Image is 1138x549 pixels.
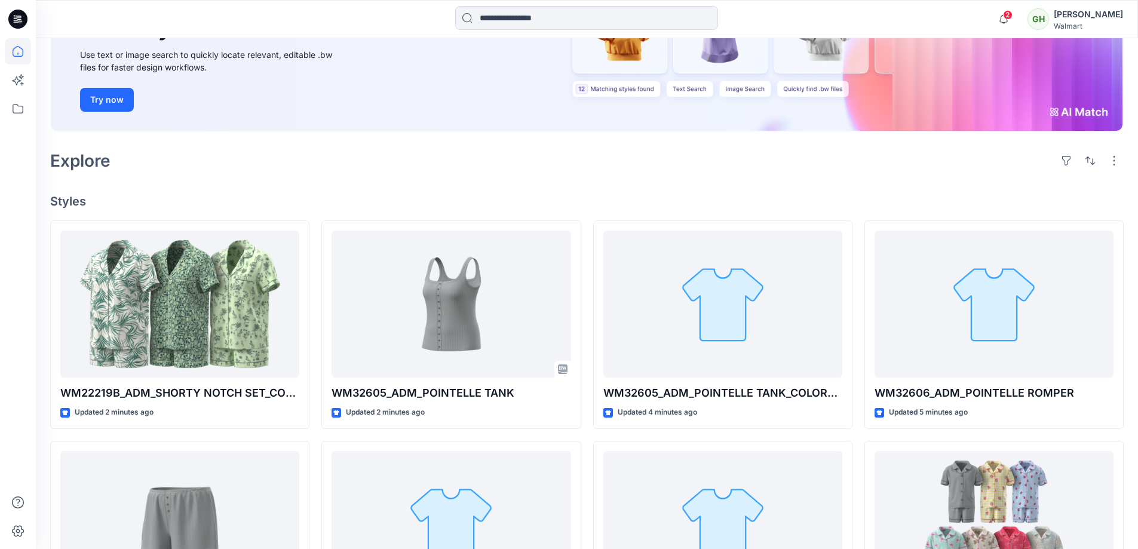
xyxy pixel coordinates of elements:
p: Updated 5 minutes ago [889,406,968,419]
a: WM32605_ADM_POINTELLE TANK_COLORWAY [603,231,842,378]
div: Walmart [1054,22,1123,30]
div: [PERSON_NAME] [1054,7,1123,22]
a: WM22219B_ADM_SHORTY NOTCH SET_COLORWAY [60,231,299,378]
a: WM32605_ADM_POINTELLE TANK [332,231,570,378]
p: WM32605_ADM_POINTELLE TANK [332,385,570,401]
p: Updated 4 minutes ago [618,406,697,419]
div: GH [1027,8,1049,30]
p: Updated 2 minutes ago [75,406,154,419]
span: 2 [1003,10,1013,20]
h2: Explore [50,151,111,170]
p: WM32605_ADM_POINTELLE TANK_COLORWAY [603,385,842,401]
button: Try now [80,88,134,112]
p: WM22219B_ADM_SHORTY NOTCH SET_COLORWAY [60,385,299,401]
p: Updated 2 minutes ago [346,406,425,419]
h4: Styles [50,194,1124,208]
a: WM32606_ADM_POINTELLE ROMPER [875,231,1114,378]
div: Use text or image search to quickly locate relevant, editable .bw files for faster design workflows. [80,48,349,73]
p: WM32606_ADM_POINTELLE ROMPER [875,385,1114,401]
